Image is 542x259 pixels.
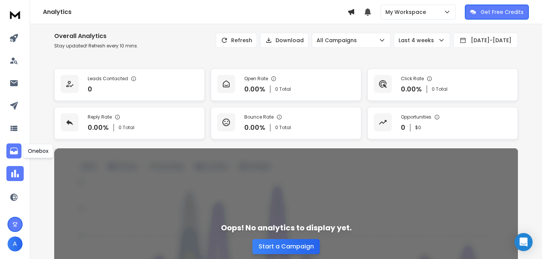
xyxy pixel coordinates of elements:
[211,69,361,101] a: Open Rate0.00%0 Total
[244,122,265,133] p: 0.00 %
[253,239,320,254] button: Start a Campaign
[54,43,138,49] p: Stay updated! Refresh every 10 mins.
[119,125,134,131] p: 0 Total
[88,114,112,120] p: Reply Rate
[385,8,429,16] p: My Workspace
[88,76,128,82] p: Leads Contacted
[401,122,405,133] p: 0
[275,86,291,92] p: 0 Total
[515,233,533,251] div: Open Intercom Messenger
[88,84,92,94] p: 0
[367,69,518,101] a: Click Rate0.00%0 Total
[367,107,518,139] a: Opportunities0$0
[453,33,518,48] button: [DATE]-[DATE]
[23,144,53,158] div: Onebox
[8,8,23,21] img: logo
[260,33,309,48] button: Download
[275,125,291,131] p: 0 Total
[481,8,524,16] p: Get Free Credits
[276,37,304,44] p: Download
[54,69,205,101] a: Leads Contacted0
[432,86,448,92] p: 0 Total
[244,76,268,82] p: Open Rate
[231,37,252,44] p: Refresh
[8,236,23,251] button: A
[401,84,422,94] p: 0.00 %
[216,33,257,48] button: Refresh
[244,114,274,120] p: Bounce Rate
[54,107,205,139] a: Reply Rate0.00%0 Total
[399,37,437,44] p: Last 4 weeks
[54,32,138,41] h1: Overall Analytics
[465,5,529,20] button: Get Free Credits
[415,125,421,131] p: $ 0
[88,122,109,133] p: 0.00 %
[221,222,352,254] div: Oops! No analytics to display yet.
[401,114,431,120] p: Opportunities
[244,84,265,94] p: 0.00 %
[43,8,347,17] h1: Analytics
[401,76,424,82] p: Click Rate
[211,107,361,139] a: Bounce Rate0.00%0 Total
[317,37,360,44] p: All Campaigns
